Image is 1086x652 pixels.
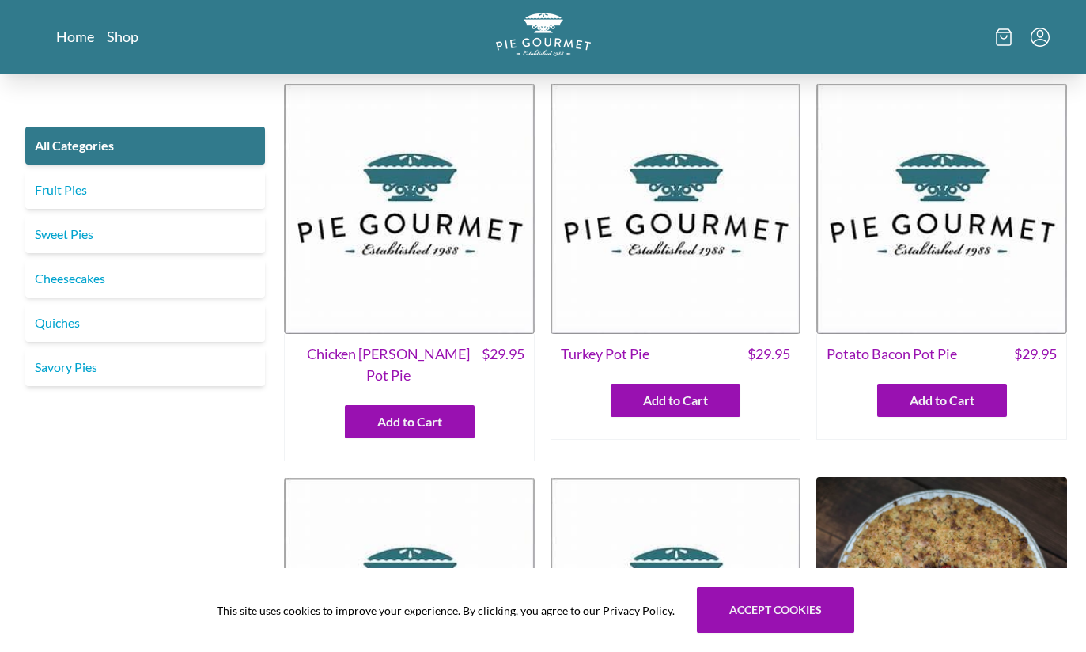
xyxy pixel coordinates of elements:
[217,602,675,619] span: This site uses cookies to improve your experience. By clicking, you agree to our Privacy Policy.
[25,348,265,386] a: Savory Pies
[377,412,442,431] span: Add to Cart
[1014,343,1057,365] span: $ 29.95
[643,391,708,410] span: Add to Cart
[561,343,649,365] span: Turkey Pot Pie
[697,587,854,633] button: Accept cookies
[496,13,591,61] a: Logo
[345,405,475,438] button: Add to Cart
[482,343,524,386] span: $ 29.95
[877,384,1007,417] button: Add to Cart
[827,343,957,365] span: Potato Bacon Pot Pie
[284,83,535,334] img: Chicken Curry Pot Pie
[25,127,265,165] a: All Categories
[747,343,790,365] span: $ 29.95
[25,215,265,253] a: Sweet Pies
[25,171,265,209] a: Fruit Pies
[107,27,138,46] a: Shop
[25,260,265,298] a: Cheesecakes
[294,343,482,386] span: Chicken [PERSON_NAME] Pot Pie
[551,83,801,334] img: Turkey Pot Pie
[611,384,740,417] button: Add to Cart
[56,27,94,46] a: Home
[910,391,974,410] span: Add to Cart
[1031,28,1050,47] button: Menu
[496,13,591,56] img: logo
[25,304,265,342] a: Quiches
[816,83,1067,334] img: Potato Bacon Pot Pie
